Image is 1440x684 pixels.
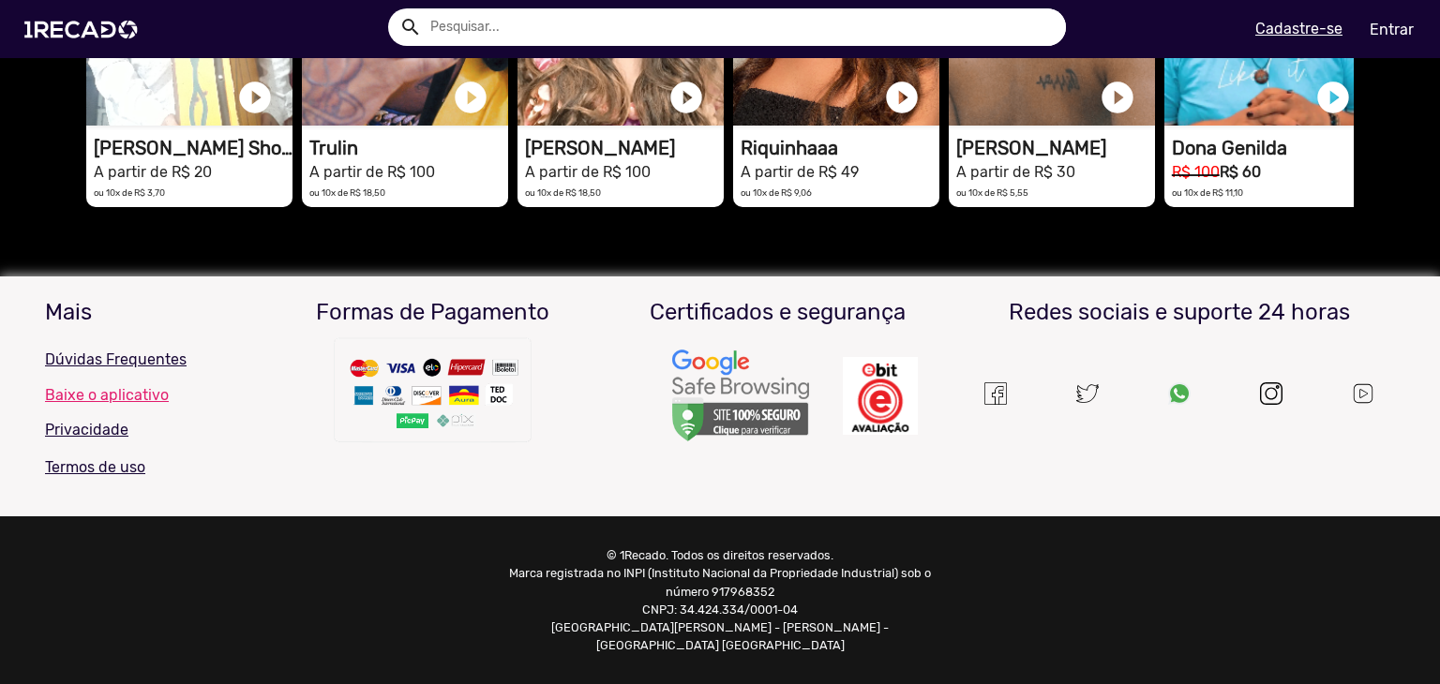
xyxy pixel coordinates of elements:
img: twitter.svg [1076,382,1099,405]
mat-icon: Example home icon [399,16,422,38]
h3: Redes sociais e suporte 24 horas [964,299,1395,326]
h3: Formas de Pagamento [275,299,592,326]
small: ou 10x de R$ 9,06 [741,187,812,198]
h1: [PERSON_NAME] [956,137,1155,159]
img: Um recado,1Recado,1 recado,vídeo de famosos,site para pagar famosos,vídeos e lives exclusivas de ... [670,349,811,444]
h1: [PERSON_NAME] [525,137,724,159]
img: Um recado,1Recado,1 recado,vídeo de famosos,site para pagar famosos,vídeos e lives exclusivas de ... [984,382,1007,405]
a: play_circle_filled [236,79,274,116]
small: ou 10x de R$ 3,70 [94,187,165,198]
h1: Trulin [309,137,508,159]
small: A partir de R$ 49 [741,163,859,181]
p: Termos de uso [45,456,247,479]
small: ou 10x de R$ 18,50 [525,187,601,198]
img: Um recado,1Recado,1 recado,vídeo de famosos,site para pagar famosos,vídeos e lives exclusivas de ... [1168,382,1191,405]
small: A partir de R$ 30 [956,163,1075,181]
a: play_circle_filled [452,79,489,116]
a: Entrar [1357,13,1426,46]
p: © 1Recado. Todos os direitos reservados. Marca registrada no INPI (Instituto Nacional da Propried... [506,546,935,654]
h1: Riquinhaaa [741,137,939,159]
small: ou 10x de R$ 11,10 [1172,187,1243,198]
u: Cadastre-se [1255,20,1342,37]
a: play_circle_filled [883,79,921,116]
a: play_circle_filled [1099,79,1136,116]
img: Um recado,1Recado,1 recado,vídeo de famosos,site para pagar famosos,vídeos e lives exclusivas de ... [1351,381,1375,406]
a: play_circle_filled [1314,79,1352,116]
img: Um recado,1Recado,1 recado,vídeo de famosos,site para pagar famosos,vídeos e lives exclusivas de ... [843,357,918,435]
h1: [PERSON_NAME] Show [94,137,292,159]
button: Example home icon [393,9,426,42]
a: Baixe o aplicativo [45,386,247,404]
h3: Certificados e segurança [620,299,937,326]
a: play_circle_filled [667,79,705,116]
small: R$ 100 [1172,163,1220,181]
small: A partir de R$ 100 [309,163,435,181]
b: R$ 60 [1220,163,1261,181]
small: A partir de R$ 20 [94,163,212,181]
img: Um recado,1Recado,1 recado,vídeo de famosos,site para pagar famosos,vídeos e lives exclusivas de ... [330,334,536,455]
h3: Mais [45,299,247,326]
img: instagram.svg [1260,382,1282,405]
small: A partir de R$ 100 [525,163,651,181]
small: ou 10x de R$ 5,55 [956,187,1028,198]
input: Pesquisar... [416,8,1066,46]
small: ou 10x de R$ 18,50 [309,187,385,198]
p: Dúvidas Frequentes [45,349,247,371]
h1: Dona Genilda [1172,137,1371,159]
p: Privacidade [45,419,247,441]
